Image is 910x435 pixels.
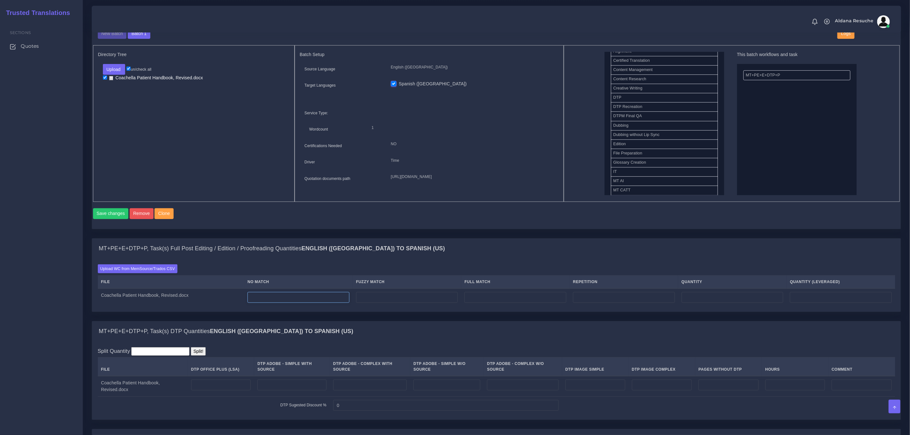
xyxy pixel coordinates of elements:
[611,130,718,140] li: Dubbing without Lip Sync
[305,66,335,72] label: Source Language
[353,275,461,289] th: Fuzzy Match
[254,357,330,376] th: DTP Adobe - Simple With Source
[98,264,178,273] label: Upload WC from MemSource/Trados CSV
[832,15,892,28] a: Aldana Resucheavatar
[628,357,695,376] th: DTP Image Complex
[130,208,155,219] a: Remove
[10,30,31,35] span: Sections
[611,56,718,66] li: Certified Translation
[562,357,629,376] th: DTP Image Simple
[837,28,854,39] button: Logs
[92,321,901,342] div: MT+PE+E+DTP+P, Task(s) DTP QuantitiesEnglish ([GEOGRAPHIC_DATA]) TO Spanish (US)
[762,357,828,376] th: Hours
[126,67,151,72] label: un/check all
[92,239,901,259] div: MT+PE+E+DTP+P, Task(s) Full Post Editing / Edition / Proofreading QuantitiesEnglish ([GEOGRAPHIC_...
[98,376,188,397] td: Coachella Patient Handbook, Revised.docx
[92,259,901,312] div: MT+PE+E+DTP+P, Task(s) Full Post Editing / Edition / Proofreading QuantitiesEnglish ([GEOGRAPHIC_...
[300,52,559,57] h5: Batch Setup
[128,28,150,39] button: Batch 1
[391,157,554,164] p: Time
[154,208,174,219] button: Clone
[309,126,328,132] label: Wordcount
[611,195,718,205] li: Multimedia - Other
[611,158,718,168] li: Glossary Creation
[611,121,718,131] li: Dubbing
[305,143,342,149] label: Certifications Needed
[391,141,554,147] p: NO
[98,28,127,39] button: New Batch
[92,341,901,420] div: MT+PE+E+DTP+P, Task(s) DTP QuantitiesEnglish ([GEOGRAPHIC_DATA]) TO Spanish (US)
[611,84,718,93] li: Creative Writing
[737,52,857,57] h5: This batch workflows and task
[330,357,410,376] th: DTP Adobe - Complex With Source
[305,176,350,182] label: Quotation documents path
[787,275,895,289] th: Quantity (Leveraged)
[98,52,290,57] h5: Directory Tree
[305,110,328,116] label: Service Type:
[305,82,336,88] label: Target Languages
[678,275,787,289] th: Quantity
[99,245,445,252] h4: MT+PE+E+DTP+P, Task(s) Full Post Editing / Edition / Proofreading Quantities
[302,245,445,252] b: English ([GEOGRAPHIC_DATA]) TO Spanish (US)
[2,8,70,18] a: Trusted Translations
[484,357,562,376] th: DTP Adobe - Complex W/O Source
[611,75,718,84] li: Content Research
[244,275,353,289] th: No Match
[570,275,678,289] th: Repetition
[5,39,78,53] a: Quotes
[98,275,244,289] th: File
[743,70,850,80] li: MT+PE+E+DTP+P
[611,102,718,112] li: DTP Recreation
[828,357,895,376] th: Comment
[399,81,467,87] label: Spanish ([GEOGRAPHIC_DATA])
[841,31,851,36] span: Logs
[611,111,718,121] li: DTPM Final QA
[128,31,150,36] a: Batch 1
[611,139,718,149] li: Edition
[98,347,130,355] label: Split Quantity
[99,328,353,335] h4: MT+PE+E+DTP+P, Task(s) DTP Quantities
[98,357,188,376] th: File
[835,18,874,23] span: Aldana Resuche
[210,328,353,334] b: English ([GEOGRAPHIC_DATA]) TO Spanish (US)
[611,149,718,158] li: File Preparation
[611,65,718,75] li: Content Management
[461,275,570,289] th: Full Match
[611,176,718,186] li: MT AI
[611,93,718,103] li: DTP
[2,9,70,17] h2: Trusted Translations
[611,186,718,195] li: MT CATT
[695,357,762,376] th: Pages Without DTP
[410,357,484,376] th: DTP Adobe - Simple W/O Source
[103,64,125,75] button: Upload
[126,67,131,71] input: un/check all
[191,347,206,356] input: Split!
[107,75,205,81] a: Coachella Patient Handbook, Revised.docx
[391,64,554,71] p: English ([GEOGRAPHIC_DATA])
[877,15,890,28] img: avatar
[188,357,254,376] th: DTP Office Plus (LSA)
[93,208,129,219] button: Save changes
[280,402,326,408] label: DTP Sugested Discount %
[21,43,39,50] span: Quotes
[611,167,718,177] li: IT
[391,174,554,180] p: [URL][DOMAIN_NAME]
[98,289,244,306] td: Coachella Patient Handbook, Revised.docx
[305,159,315,165] label: Driver
[130,208,154,219] button: Remove
[372,125,549,131] p: 1
[98,31,127,36] a: New Batch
